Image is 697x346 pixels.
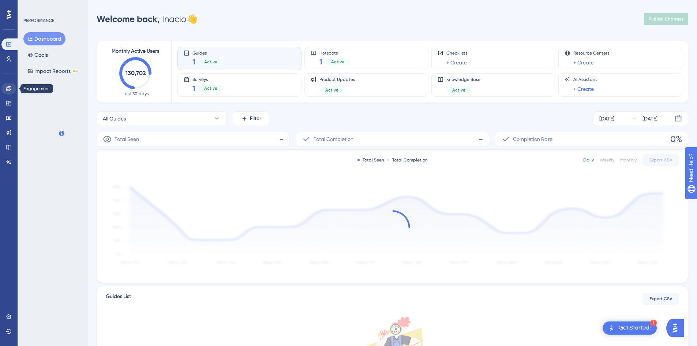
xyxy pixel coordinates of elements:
[573,85,594,93] a: + Create
[319,57,322,67] span: 1
[23,18,54,23] div: PERFORMANCE
[607,324,616,332] img: launcher-image-alternative-text
[670,133,682,145] span: 0%
[192,83,195,93] span: 1
[642,114,657,123] div: [DATE]
[23,64,83,78] button: Impact ReportsBETA
[192,57,195,67] span: 1
[650,320,657,326] div: 1
[642,293,679,305] button: Export CSV
[573,77,597,82] span: AI Assistant
[112,47,159,56] span: Monthly Active Users
[644,13,688,25] button: Publish Changes
[620,157,637,163] div: Monthly
[23,32,65,45] button: Dashboard
[649,16,684,22] span: Publish Changes
[649,157,672,163] span: Export CSV
[387,157,428,163] div: Total Completion
[314,135,353,144] span: Total Completion
[649,296,672,302] span: Export CSV
[325,87,338,93] span: Active
[583,157,594,163] div: Daily
[279,133,284,145] span: -
[106,292,131,305] span: Guides List
[619,324,651,332] div: Get Started!
[573,58,594,67] a: + Create
[446,50,467,56] span: Checklists
[446,77,480,82] span: Knowledge Base
[192,77,223,82] span: Surveys
[573,50,609,56] span: Resource Centers
[123,91,149,97] span: Last 30 days
[600,157,614,163] div: Weekly
[446,58,467,67] a: + Create
[125,70,146,77] text: 130,702
[115,135,139,144] span: Total Seen
[666,317,688,339] iframe: UserGuiding AI Assistant Launcher
[97,14,160,24] span: Welcome back,
[97,13,198,25] div: Inacio 👋
[250,114,261,123] span: Filter
[103,114,126,123] span: All Guides
[319,77,355,82] span: Product Updates
[204,85,217,91] span: Active
[204,59,217,65] span: Active
[479,133,483,145] span: -
[357,157,384,163] div: Total Seen
[513,135,552,144] span: Completion Rate
[319,50,350,55] span: Hotspots
[17,2,46,11] span: Need Help?
[192,50,223,55] span: Guides
[603,321,657,335] div: Open Get Started! checklist, remaining modules: 1
[642,154,679,166] button: Export CSV
[72,69,79,73] div: BETA
[23,48,52,62] button: Goals
[331,59,344,65] span: Active
[599,114,614,123] div: [DATE]
[452,87,465,93] span: Active
[97,111,227,126] button: All Guides
[233,111,269,126] button: Filter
